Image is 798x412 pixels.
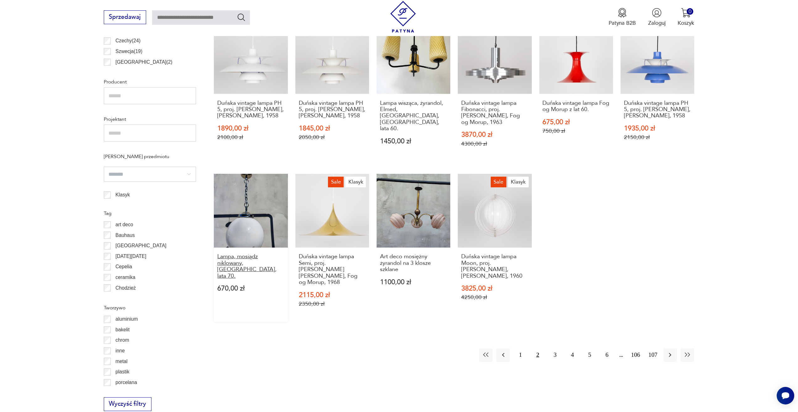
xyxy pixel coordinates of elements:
[531,348,544,362] button: 2
[115,242,166,250] p: [GEOGRAPHIC_DATA]
[678,19,694,27] p: Koszyk
[624,100,691,119] h3: Duńska vintage lampa PH 5, proj. [PERSON_NAME], [PERSON_NAME], 1958
[104,10,146,24] button: Sprzedawaj
[115,231,135,239] p: Bauhaus
[299,254,366,286] h3: Duńska vintage lampa Semi, proj. [PERSON_NAME] [PERSON_NAME], Fog og Morup, 1968
[115,191,130,199] p: Klasyk
[115,389,131,397] p: porcelit
[461,285,528,292] p: 3825,00 zł
[542,119,610,126] p: 675,00 zł
[115,273,135,281] p: ceramika
[115,294,134,302] p: Ćmielów
[624,134,691,141] p: 2150,00 zł
[380,100,447,132] h3: Lampa wisząca, żyrandol, Elmed, [GEOGRAPHIC_DATA], [GEOGRAPHIC_DATA], lata 60.
[217,125,284,132] p: 1890,00 zł
[115,347,124,355] p: inne
[295,174,369,322] a: SaleKlasykDuńska vintage lampa Semi, proj. Bonderup i Thorup, Fog og Morup, 1968Duńska vintage la...
[115,221,133,229] p: art deco
[217,134,284,141] p: 2100,00 zł
[104,15,146,20] a: Sprzedawaj
[652,8,662,18] img: Ikonka użytkownika
[380,254,447,273] h3: Art deco mosiężny żyrandol na 3 klosze szklane
[617,8,627,18] img: Ikona medalu
[214,174,288,322] a: Lampa, mosiądz niklowany, Murano, lata 70.Lampa, mosiądz niklowany, [GEOGRAPHIC_DATA], lata 70.67...
[237,13,246,22] button: Szukaj
[217,254,284,279] h3: Lampa, mosiądz niklowany, [GEOGRAPHIC_DATA], lata 70.
[621,20,694,162] a: SaleKlasykDuńska vintage lampa PH 5, proj. Poul Henningsen, Louis Poulsen, 1958Duńska vintage lam...
[566,348,579,362] button: 4
[458,174,531,322] a: SaleKlasykDuńska vintage lampa Moon, proj. Verner Panton, Louis Poulsen, 1960Duńska vintage lampa...
[629,348,642,362] button: 106
[115,263,132,271] p: Cepelia
[461,141,528,147] p: 4300,00 zł
[646,348,660,362] button: 107
[104,152,196,161] p: [PERSON_NAME] przedmiotu
[299,292,366,298] p: 2115,00 zł
[104,209,196,217] p: Tag
[104,304,196,312] p: Tworzywo
[104,397,151,411] button: Wyczyść filtry
[299,301,366,307] p: 2350,00 zł
[380,279,447,286] p: 1100,00 zł
[542,100,610,113] h3: Duńska vintage lampa Fog og Morup z lat 60.
[681,8,691,18] img: Ikona koszyka
[461,254,528,279] h3: Duńska vintage lampa Moon, proj. [PERSON_NAME], [PERSON_NAME], 1960
[115,284,136,292] p: Chodzież
[299,125,366,132] p: 1845,00 zł
[115,58,172,66] p: [GEOGRAPHIC_DATA] ( 2 )
[115,357,127,366] p: metal
[648,19,666,27] p: Zaloguj
[624,125,691,132] p: 1935,00 zł
[539,20,613,162] a: SaleDuńska vintage lampa Fog og Morup z lat 60.Duńska vintage lampa Fog og Morup z lat 60.675,00 ...
[115,336,129,344] p: chrom
[104,115,196,123] p: Projektant
[514,348,527,362] button: 1
[609,19,636,27] p: Patyna B2B
[380,138,447,145] p: 1450,00 zł
[377,174,450,322] a: Art deco mosiężny żyrandol na 3 klosze szklaneArt deco mosiężny żyrandol na 3 klosze szklane1100,...
[583,348,596,362] button: 5
[461,100,528,126] h3: Duńska vintage lampa Fibonacci, proj. [PERSON_NAME], Fog og Morup, 1963
[299,100,366,119] h3: Duńska vintage lampa PH 5, proj. [PERSON_NAME], [PERSON_NAME], 1958
[461,131,528,138] p: 3870,00 zł
[458,20,531,162] a: SaleDuńska vintage lampa Fibonacci, proj. Sophus Frandsen, Fog og Morup, 1963Duńska vintage lampa...
[648,8,666,27] button: Zaloguj
[104,78,196,86] p: Producent
[115,326,129,334] p: bakelit
[115,47,142,56] p: Szwecja ( 19 )
[214,20,288,162] a: SaleKlasykDuńska vintage lampa PH 5, proj. Poul Henningsen, Louis Poulsen, 1958Duńska vintage lam...
[548,348,562,362] button: 3
[115,252,146,260] p: [DATE][DATE]
[115,368,129,376] p: plastik
[609,8,636,27] a: Ikona medaluPatyna B2B
[115,37,140,45] p: Czechy ( 24 )
[217,285,284,292] p: 670,00 zł
[299,134,366,141] p: 2050,00 zł
[678,8,694,27] button: 0Koszyk
[687,8,693,15] div: 0
[387,1,419,33] img: Patyna - sklep z meblami i dekoracjami vintage
[217,100,284,119] h3: Duńska vintage lampa PH 5, proj. [PERSON_NAME], [PERSON_NAME], 1958
[115,315,138,323] p: aluminium
[609,8,636,27] button: Patyna B2B
[115,68,172,77] p: [GEOGRAPHIC_DATA] ( 2 )
[377,20,450,162] a: Lampa wisząca, żyrandol, Elmed, Zabrze, Polska, lata 60.Lampa wisząca, żyrandol, Elmed, [GEOGRAPH...
[542,128,610,134] p: 750,00 zł
[461,294,528,301] p: 4250,00 zł
[295,20,369,162] a: SaleKlasykDuńska vintage lampa PH 5, proj. Poul Henningsen, Louis Poulsen, 1958Duńska vintage lam...
[115,378,137,387] p: porcelana
[777,387,794,404] iframe: Smartsupp widget button
[600,348,614,362] button: 6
